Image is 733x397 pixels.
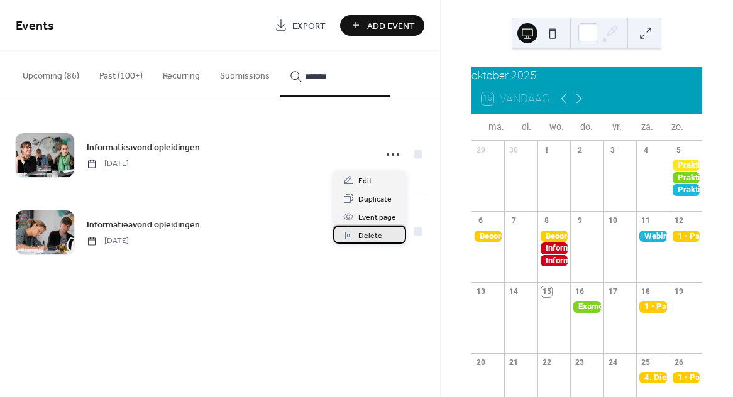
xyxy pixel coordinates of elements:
[641,357,651,367] div: 25
[641,286,651,297] div: 18
[602,114,632,140] div: vr.
[670,160,702,171] div: Praktijkdag Level 1
[87,140,200,155] a: Informatieavond opleidingen
[636,372,669,383] div: 4. Diergeneeskunde (dag 4)
[541,215,552,226] div: 8
[607,286,618,297] div: 17
[541,114,571,140] div: wo.
[570,301,603,312] div: Examenbeoordeling oplossen problemen met trailerladen
[575,215,585,226] div: 9
[571,114,602,140] div: do.
[537,231,570,242] div: Beoordeling filmopdracht
[89,51,153,95] button: Past (100+)
[13,51,89,95] button: Upcoming (86)
[632,114,662,140] div: za.
[509,215,519,226] div: 7
[636,301,669,312] div: 1 • Paardentypes (dag 2)
[87,158,129,170] span: [DATE]
[607,215,618,226] div: 10
[673,215,684,226] div: 12
[358,193,392,206] span: Duplicate
[87,236,129,247] span: [DATE]
[292,19,326,33] span: Export
[670,184,702,195] div: Praktijkdag Level 3
[670,231,702,242] div: 1 • Paardentypes (dag 1)
[673,144,684,155] div: 5
[670,172,702,183] div: Praktijkdag Level 2
[153,51,210,95] button: Recurring
[265,15,335,36] a: Export
[482,114,512,140] div: ma.
[471,67,702,84] div: oktober 2025
[673,286,684,297] div: 19
[16,14,54,38] span: Events
[537,255,570,266] div: Informatieavond opleidingen
[607,144,618,155] div: 3
[541,357,552,367] div: 22
[575,144,585,155] div: 2
[662,114,692,140] div: zo.
[641,215,651,226] div: 11
[475,286,486,297] div: 13
[541,286,552,297] div: 15
[636,231,669,242] div: Webinar diversen
[541,144,552,155] div: 1
[358,211,396,224] span: Event page
[340,15,424,36] button: Add Event
[475,357,486,367] div: 20
[670,372,702,383] div: 1 • Paardentypes (dag 3)
[210,51,280,95] button: Submissions
[607,357,618,367] div: 24
[641,144,651,155] div: 4
[87,141,200,155] span: Informatieavond opleidingen
[475,144,486,155] div: 29
[358,229,382,242] span: Delete
[358,175,372,188] span: Edit
[509,144,519,155] div: 30
[475,215,486,226] div: 6
[537,242,570,254] div: Informatieavond opleidingen
[471,231,504,242] div: Beoordeling filmopdracht
[575,357,585,367] div: 23
[509,286,519,297] div: 14
[575,286,585,297] div: 16
[87,219,200,232] span: Informatieavond opleidingen
[509,357,519,367] div: 21
[367,19,415,33] span: Add Event
[87,217,200,232] a: Informatieavond opleidingen
[512,114,542,140] div: di.
[673,357,684,367] div: 26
